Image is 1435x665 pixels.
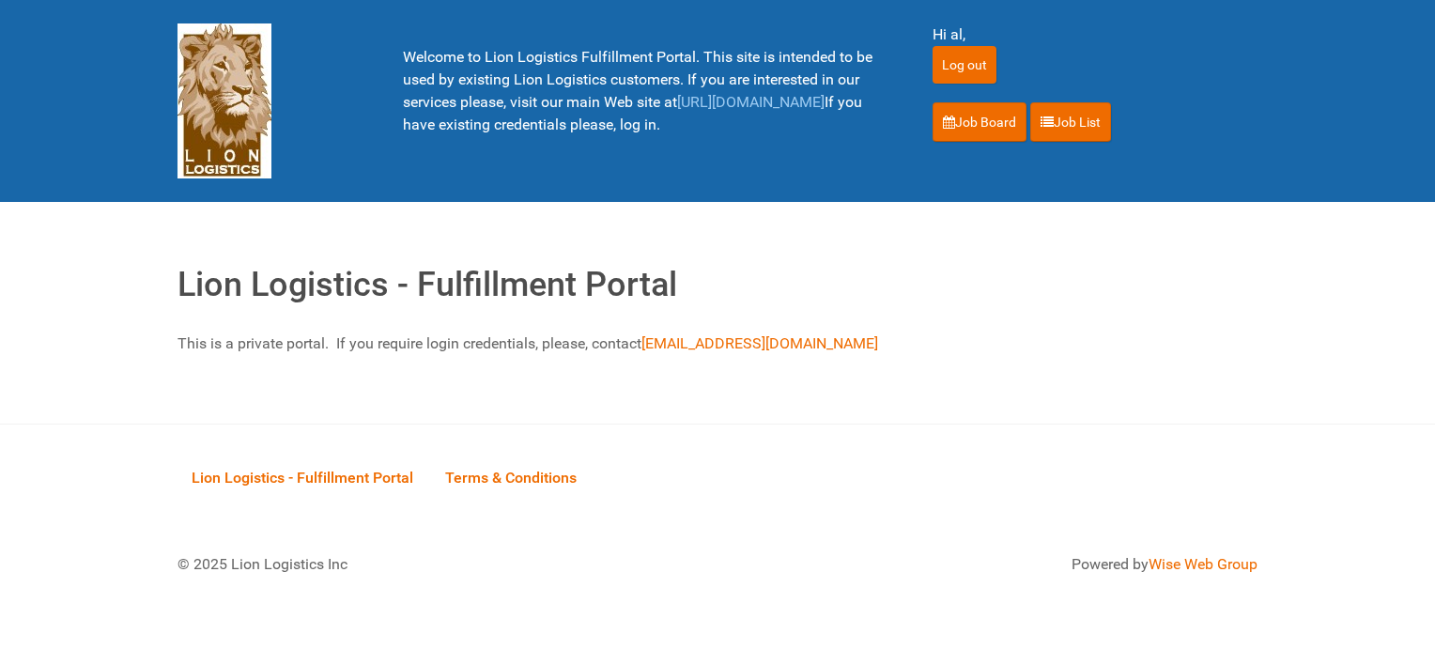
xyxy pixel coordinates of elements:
[192,469,413,487] span: Lion Logistics - Fulfillment Portal
[933,102,1026,142] a: Job Board
[933,46,996,84] input: Log out
[445,469,577,487] span: Terms & Conditions
[741,553,1258,576] div: Powered by
[177,23,271,178] img: Lion Logistics
[177,448,427,506] a: Lion Logistics - Fulfillment Portal
[403,46,886,136] p: Welcome to Lion Logistics Fulfillment Portal. This site is intended to be used by existing Lion L...
[431,448,591,506] a: Terms & Conditions
[163,539,708,590] div: © 2025 Lion Logistics Inc
[177,332,1258,355] p: This is a private portal. If you require login credentials, please, contact
[1030,102,1111,142] a: Job List
[1149,555,1258,573] a: Wise Web Group
[177,91,271,109] a: Lion Logistics
[933,23,1258,46] div: Hi al,
[177,259,1258,310] h1: Lion Logistics - Fulfillment Portal
[641,334,878,352] a: [EMAIL_ADDRESS][DOMAIN_NAME]
[677,93,825,111] a: [URL][DOMAIN_NAME]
